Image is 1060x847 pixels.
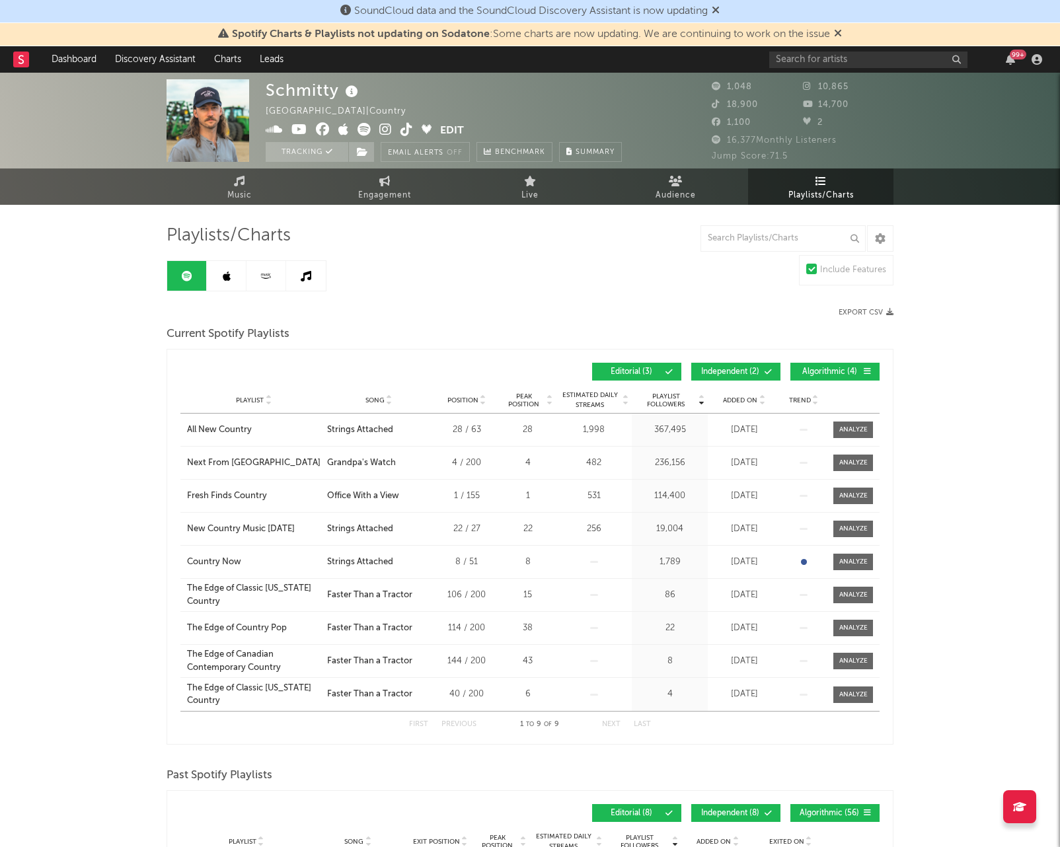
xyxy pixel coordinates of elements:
span: Added On [697,838,731,846]
div: Schmitty [266,79,361,101]
div: 8 [503,556,552,569]
span: to [526,721,534,727]
div: 106 / 200 [437,589,496,602]
span: Playlists/Charts [788,188,854,203]
input: Search for artists [769,52,967,68]
span: Playlist [236,396,264,404]
a: Audience [603,168,748,205]
button: Tracking [266,142,348,162]
div: [GEOGRAPHIC_DATA] | Country [266,104,421,120]
span: Editorial ( 8 ) [601,809,662,817]
em: Off [447,149,463,157]
button: First [409,721,428,728]
div: Office With a View [327,490,399,503]
a: Country Now [187,556,321,569]
span: Independent ( 8 ) [700,809,761,817]
button: Independent(2) [691,363,780,381]
span: Summary [576,149,615,156]
div: [DATE] [711,457,777,470]
span: 2 [803,118,823,127]
div: 482 [559,457,628,470]
div: [DATE] [711,423,777,437]
button: Editorial(3) [592,363,681,381]
span: Live [521,188,539,203]
div: 40 / 200 [437,688,496,701]
div: The Edge of Country Pop [187,622,287,635]
span: Spotify Charts & Playlists not updating on Sodatone [232,29,490,40]
button: Summary [559,142,622,162]
span: Editorial ( 3 ) [601,368,662,376]
a: The Edge of Classic [US_STATE] Country [187,582,321,608]
button: Algorithmic(56) [790,804,880,822]
div: [DATE] [711,589,777,602]
a: The Edge of Country Pop [187,622,321,635]
div: 114 / 200 [437,622,496,635]
div: Faster Than a Tractor [327,589,412,602]
span: Peak Position [503,392,545,408]
span: 14,700 [803,100,849,109]
div: All New Country [187,423,252,437]
span: Song [344,838,363,846]
a: Live [457,168,603,205]
div: [DATE] [711,556,777,569]
button: 99+ [1006,54,1015,65]
div: 1,789 [635,556,704,569]
span: Playlist Followers [635,392,697,408]
span: SoundCloud data and the SoundCloud Discovery Assistant is now updating [354,6,708,17]
div: 1 [503,490,552,503]
button: Independent(8) [691,804,780,822]
button: Algorithmic(4) [790,363,880,381]
span: 10,865 [803,83,849,91]
span: Playlists/Charts [167,228,291,244]
div: [DATE] [711,490,777,503]
div: 6 [503,688,552,701]
div: 22 / 27 [437,523,496,536]
div: Include Features [820,262,886,278]
div: 28 [503,423,552,437]
span: Exited On [769,838,804,846]
div: Faster Than a Tractor [327,655,412,668]
div: 8 [635,655,704,668]
span: Audience [656,188,696,203]
a: Next From [GEOGRAPHIC_DATA] [187,457,321,470]
span: Independent ( 2 ) [700,368,761,376]
span: 1,100 [712,118,751,127]
div: 4 [635,688,704,701]
button: Last [634,721,651,728]
a: Music [167,168,312,205]
button: Previous [441,721,476,728]
div: 4 [503,457,552,470]
div: 38 [503,622,552,635]
a: Dashboard [42,46,106,73]
div: 8 / 51 [437,556,496,569]
div: 22 [503,523,552,536]
span: Current Spotify Playlists [167,326,289,342]
div: 28 / 63 [437,423,496,437]
div: [DATE] [711,655,777,668]
span: of [544,721,552,727]
a: Charts [205,46,250,73]
div: Strings Attached [327,523,393,536]
div: [DATE] [711,622,777,635]
span: Added On [723,396,757,404]
div: The Edge of Classic [US_STATE] Country [187,682,321,708]
div: 256 [559,523,628,536]
div: [DATE] [711,523,777,536]
span: 18,900 [712,100,758,109]
button: Export CSV [839,309,893,316]
a: The Edge of Canadian Contemporary Country [187,648,321,674]
div: 4 / 200 [437,457,496,470]
a: Discovery Assistant [106,46,205,73]
span: Playlist [229,838,256,846]
div: Strings Attached [327,556,393,569]
div: Grandpa's Watch [327,457,396,470]
span: Algorithmic ( 4 ) [799,368,860,376]
div: Fresh Finds Country [187,490,267,503]
span: Algorithmic ( 56 ) [799,809,860,817]
a: New Country Music [DATE] [187,523,321,536]
div: Faster Than a Tractor [327,622,412,635]
span: : Some charts are now updating. We are continuing to work on the issue [232,29,830,40]
a: Fresh Finds Country [187,490,321,503]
